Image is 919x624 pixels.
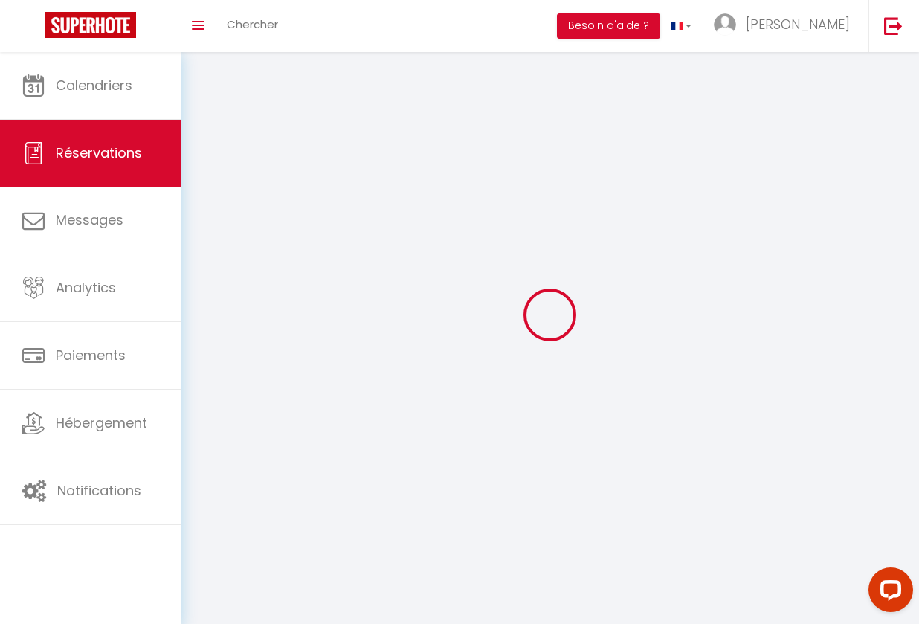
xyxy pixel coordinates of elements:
span: Calendriers [56,76,132,94]
iframe: LiveChat chat widget [857,562,919,624]
span: Notifications [57,481,141,500]
span: Analytics [56,278,116,297]
span: [PERSON_NAME] [746,15,850,33]
button: Besoin d'aide ? [557,13,660,39]
span: Chercher [227,16,278,32]
img: logout [884,16,903,35]
span: Paiements [56,346,126,364]
img: ... [714,13,736,36]
img: Super Booking [45,12,136,38]
span: Messages [56,210,123,229]
span: Réservations [56,144,142,162]
span: Hébergement [56,414,147,432]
